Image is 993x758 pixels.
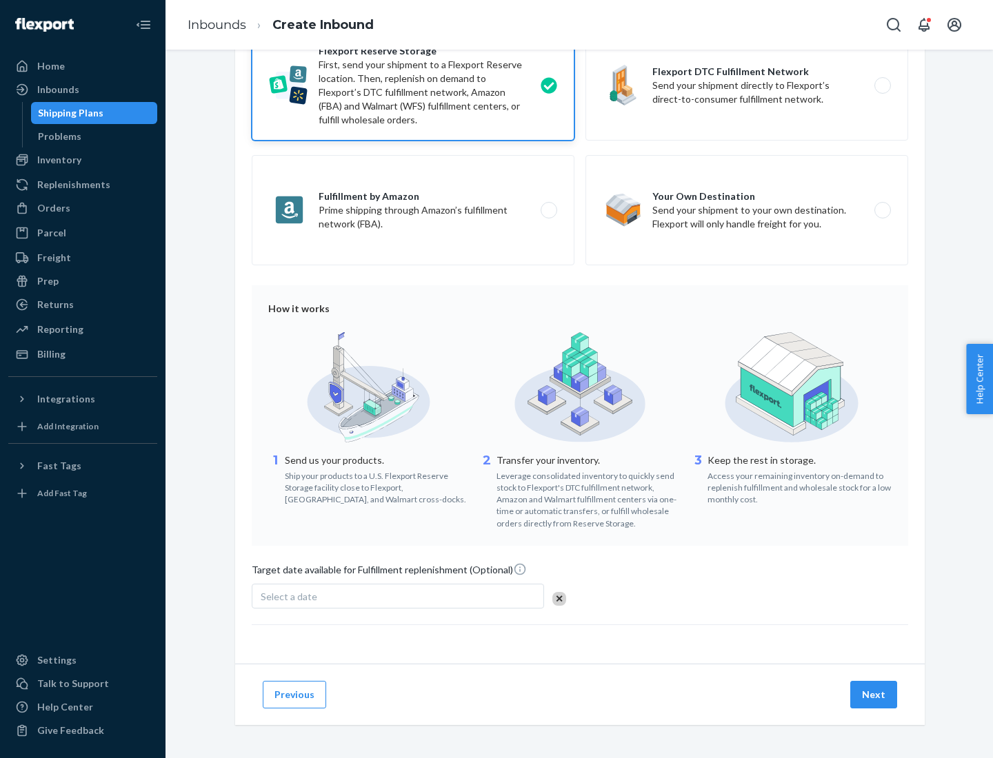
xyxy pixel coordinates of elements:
[8,482,157,504] a: Add Fast Tag
[37,153,81,167] div: Inventory
[691,452,705,505] div: 3
[8,222,157,244] a: Parcel
[8,55,157,77] a: Home
[261,591,317,602] span: Select a date
[910,11,938,39] button: Open notifications
[37,487,87,499] div: Add Fast Tag
[38,106,103,120] div: Shipping Plans
[272,17,374,32] a: Create Inbound
[37,274,59,288] div: Prep
[31,125,158,147] a: Problems
[15,18,74,32] img: Flexport logo
[8,719,157,741] button: Give Feedback
[37,677,109,690] div: Talk to Support
[37,724,104,737] div: Give Feedback
[8,455,157,477] button: Fast Tags
[177,5,385,45] ol: breadcrumbs
[37,420,99,432] div: Add Integration
[37,700,93,714] div: Help Center
[8,318,157,340] a: Reporting
[8,388,157,410] button: Integrations
[8,270,157,292] a: Prep
[8,79,157,101] a: Inbounds
[37,83,79,96] div: Inbounds
[8,416,157,438] a: Add Integration
[708,467,892,505] div: Access your remaining inventory on-demand to replenish fulfillment and wholesale stock for a low ...
[37,201,70,215] div: Orders
[188,17,246,32] a: Inbounds
[37,322,83,336] div: Reporting
[8,247,157,269] a: Freight
[37,347,66,361] div: Billing
[8,294,157,316] a: Returns
[941,11,968,39] button: Open account menu
[8,174,157,196] a: Replenishments
[8,343,157,365] a: Billing
[37,653,77,667] div: Settings
[8,696,157,718] a: Help Center
[496,467,681,529] div: Leverage consolidated inventory to quickly send stock to Flexport's DTC fulfillment network, Amaz...
[8,673,157,695] a: Talk to Support
[285,453,469,467] p: Send us your products.
[37,178,110,192] div: Replenishments
[37,251,71,265] div: Freight
[8,197,157,219] a: Orders
[708,453,892,467] p: Keep the rest in storage.
[37,226,66,240] div: Parcel
[263,681,326,708] button: Previous
[850,681,897,708] button: Next
[496,453,681,467] p: Transfer your inventory.
[880,11,907,39] button: Open Search Box
[8,149,157,171] a: Inventory
[130,11,157,39] button: Close Navigation
[480,452,494,529] div: 2
[31,102,158,124] a: Shipping Plans
[268,452,282,505] div: 1
[285,467,469,505] div: Ship your products to a U.S. Flexport Reserve Storage facility close to Flexport, [GEOGRAPHIC_DAT...
[37,298,74,311] div: Returns
[38,130,81,143] div: Problems
[252,562,527,582] span: Target date available for Fulfillment replenishment (Optional)
[268,302,892,316] div: How it works
[8,649,157,671] a: Settings
[966,344,993,414] button: Help Center
[37,459,81,473] div: Fast Tags
[37,392,95,406] div: Integrations
[37,59,65,73] div: Home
